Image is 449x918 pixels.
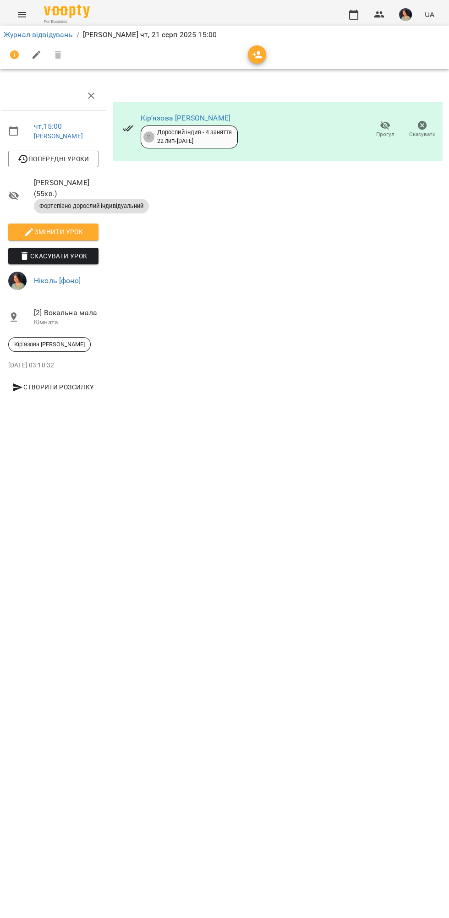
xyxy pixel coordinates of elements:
[8,224,99,240] button: Змінити урок
[12,382,95,393] span: Створити розсилку
[143,131,154,142] div: 2
[404,117,441,142] button: Скасувати
[16,153,91,164] span: Попередні уроки
[34,307,99,318] span: [2] Вокальна мала
[34,177,99,199] span: [PERSON_NAME] ( 55 хв. )
[8,379,99,395] button: Створити розсилку
[11,4,33,26] button: Menu
[8,337,91,352] div: Кірʼязова [PERSON_NAME]
[34,318,99,327] p: Кімната
[8,272,27,290] img: e7cc86ff2ab213a8ed988af7ec1c5bbe.png
[8,151,99,167] button: Попередні уроки
[8,361,99,370] p: [DATE] 03:10:32
[9,340,90,349] span: Кірʼязова [PERSON_NAME]
[34,202,149,210] span: Фортепіано дорослий індивідуальний
[367,117,404,142] button: Прогул
[157,128,232,145] div: Дорослий індив - 4 заняття 22 лип - [DATE]
[44,5,90,18] img: Voopty Logo
[34,276,81,285] a: Ніколь [фоно]
[44,19,90,25] span: For Business
[16,251,91,262] span: Скасувати Урок
[409,131,436,138] span: Скасувати
[376,131,394,138] span: Прогул
[8,248,99,264] button: Скасувати Урок
[83,29,217,40] p: [PERSON_NAME] чт, 21 серп 2025 15:00
[399,8,412,21] img: e7cc86ff2ab213a8ed988af7ec1c5bbe.png
[34,132,83,140] a: [PERSON_NAME]
[4,29,445,40] nav: breadcrumb
[141,114,230,122] a: Кірʼязова [PERSON_NAME]
[425,10,434,19] span: UA
[77,29,79,40] li: /
[34,122,62,131] a: чт , 15:00
[16,226,91,237] span: Змінити урок
[4,30,73,39] a: Журнал відвідувань
[421,6,438,23] button: UA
